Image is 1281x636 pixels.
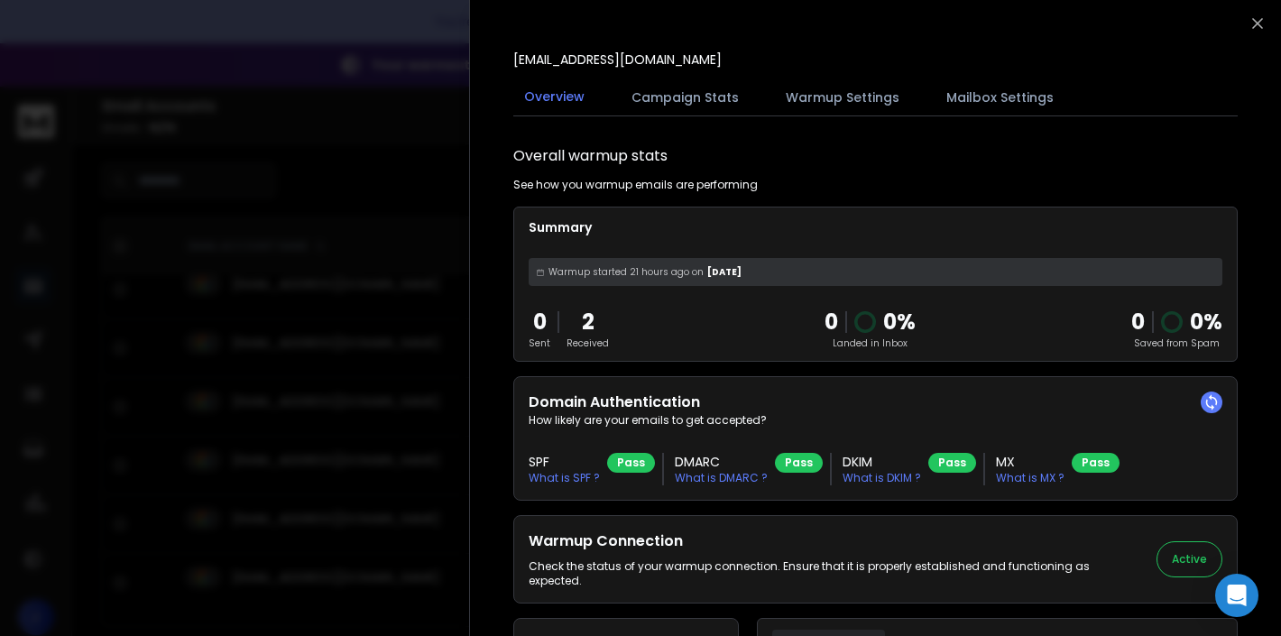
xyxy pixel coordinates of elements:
p: Received [567,336,609,350]
h1: Overall warmup stats [513,145,668,167]
button: Warmup Settings [775,78,910,117]
p: 0 [825,308,838,336]
button: Active [1157,541,1222,577]
div: Pass [1072,453,1120,473]
h2: Warmup Connection [529,530,1135,552]
strong: 0 [1131,307,1145,336]
p: Saved from Spam [1131,336,1222,350]
div: Pass [607,453,655,473]
p: See how you warmup emails are performing [513,178,758,192]
span: Warmup started 21 hours ago on [548,265,704,279]
p: [EMAIL_ADDRESS][DOMAIN_NAME] [513,51,722,69]
h2: Domain Authentication [529,392,1222,413]
h3: DKIM [843,453,921,471]
div: [DATE] [529,258,1222,286]
div: Pass [928,453,976,473]
h3: DMARC [675,453,768,471]
button: Campaign Stats [621,78,750,117]
p: What is DKIM ? [843,471,921,485]
p: Check the status of your warmup connection. Ensure that it is properly established and functionin... [529,559,1135,588]
p: 2 [567,308,609,336]
p: Sent [529,336,550,350]
p: Summary [529,218,1222,236]
button: Overview [513,77,595,118]
p: 0 % [883,308,916,336]
button: Mailbox Settings [935,78,1064,117]
p: What is MX ? [996,471,1064,485]
p: What is DMARC ? [675,471,768,485]
p: 0 [529,308,550,336]
h3: MX [996,453,1064,471]
p: How likely are your emails to get accepted? [529,413,1222,428]
p: Landed in Inbox [825,336,916,350]
div: Pass [775,453,823,473]
p: What is SPF ? [529,471,600,485]
h3: SPF [529,453,600,471]
p: 0 % [1190,308,1222,336]
div: Open Intercom Messenger [1215,574,1258,617]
